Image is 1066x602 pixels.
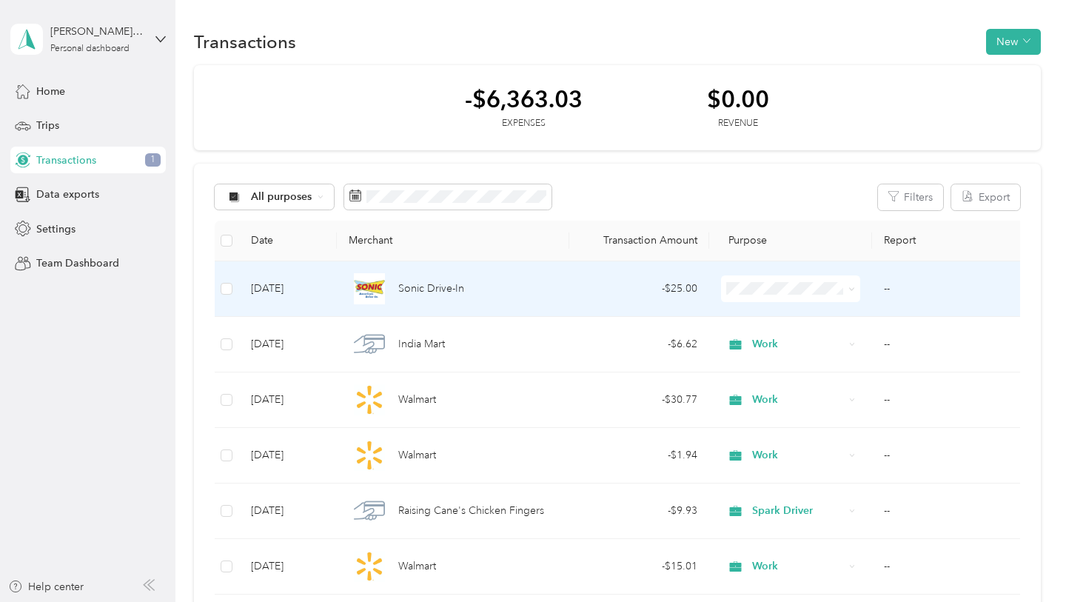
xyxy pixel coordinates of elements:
div: Revenue [707,117,769,130]
span: Walmart [398,392,436,408]
div: - $30.77 [581,392,697,408]
img: Sonic Drive-In [354,273,385,304]
td: -- [872,372,1028,428]
span: Purpose [721,234,768,247]
td: -- [872,484,1028,539]
td: [DATE] [239,317,337,372]
img: Walmart [354,384,385,415]
h1: Transactions [194,34,296,50]
span: All purposes [251,192,312,202]
td: -- [872,317,1028,372]
td: [DATE] [239,428,337,484]
span: Home [36,84,65,99]
img: Raising Cane's Chicken Fingers [354,495,385,526]
div: - $9.93 [581,503,697,519]
div: - $6.62 [581,336,697,352]
div: - $15.01 [581,558,697,575]
div: $0.00 [707,86,769,112]
button: New [986,29,1041,55]
td: [DATE] [239,484,337,539]
td: [DATE] [239,261,337,317]
div: - $1.94 [581,447,697,464]
td: [DATE] [239,539,337,595]
div: -$6,363.03 [465,86,583,112]
th: Merchant [337,221,569,261]
img: Walmart [354,440,385,471]
th: Date [239,221,337,261]
th: Transaction Amount [569,221,709,261]
div: Expenses [465,117,583,130]
span: Raising Cane's Chicken Fingers [398,503,544,519]
span: India Mart [398,336,445,352]
td: -- [872,428,1028,484]
th: Report [872,221,1028,261]
span: Walmart [398,447,436,464]
span: Data exports [36,187,99,202]
img: Walmart [354,551,385,582]
td: -- [872,261,1028,317]
button: Export [951,184,1020,210]
button: Help center [8,579,84,595]
img: India Mart [354,329,385,360]
td: [DATE] [239,372,337,428]
span: 1 [145,153,161,167]
td: -- [872,539,1028,595]
span: Transactions [36,153,96,168]
button: Filters [878,184,943,210]
span: Work [752,447,843,464]
span: Work [752,558,843,575]
span: Sonic Drive-In [398,281,464,297]
span: Work [752,336,843,352]
span: Settings [36,221,76,237]
span: Work [752,392,843,408]
iframe: Everlance-gr Chat Button Frame [983,519,1066,602]
span: Team Dashboard [36,255,119,271]
span: Trips [36,118,59,133]
div: - $25.00 [581,281,697,297]
span: Walmart [398,558,436,575]
div: Personal dashboard [50,44,130,53]
div: [PERSON_NAME] [PERSON_NAME] [50,24,143,39]
span: Spark Driver [752,503,843,519]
